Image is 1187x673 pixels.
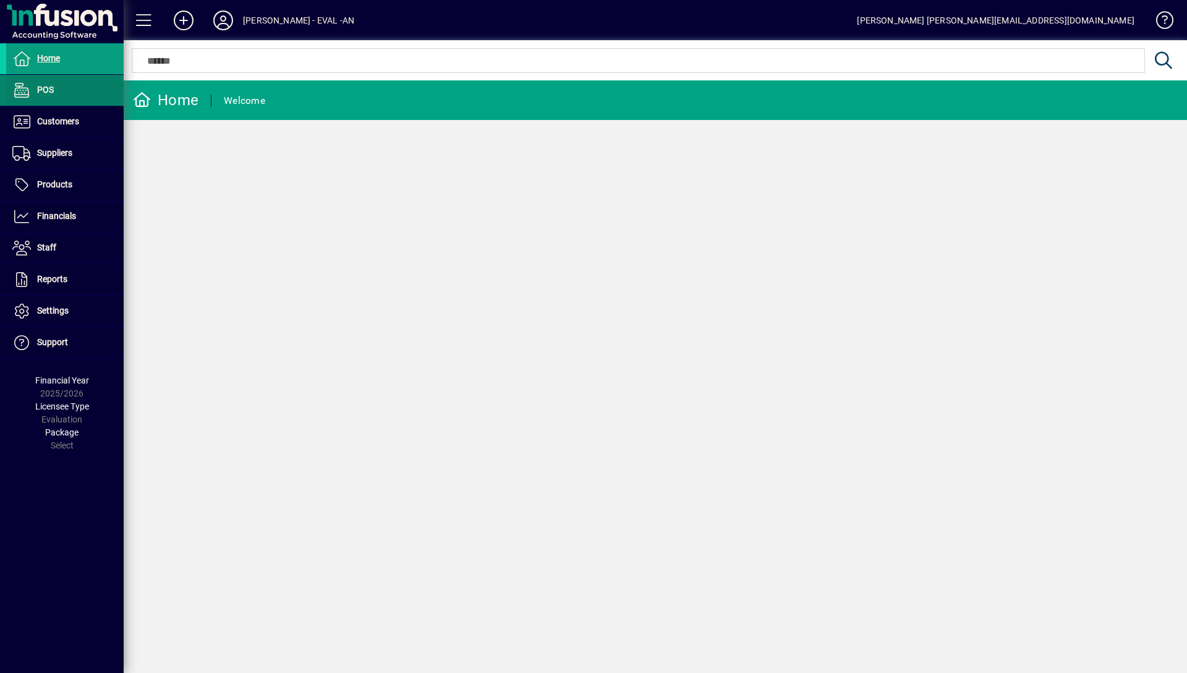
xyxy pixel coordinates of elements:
[133,90,198,110] div: Home
[37,306,69,315] span: Settings
[35,401,89,411] span: Licensee Type
[6,201,124,232] a: Financials
[37,211,76,221] span: Financials
[37,337,68,347] span: Support
[6,264,124,295] a: Reports
[37,116,79,126] span: Customers
[37,85,54,95] span: POS
[857,11,1134,30] div: [PERSON_NAME] [PERSON_NAME][EMAIL_ADDRESS][DOMAIN_NAME]
[203,9,243,32] button: Profile
[37,179,72,189] span: Products
[6,327,124,358] a: Support
[164,9,203,32] button: Add
[35,375,89,385] span: Financial Year
[1147,2,1172,43] a: Knowledge Base
[243,11,354,30] div: [PERSON_NAME] - EVAL -AN
[37,53,60,63] span: Home
[6,296,124,327] a: Settings
[6,169,124,200] a: Products
[6,106,124,137] a: Customers
[45,427,79,437] span: Package
[6,233,124,264] a: Staff
[6,75,124,106] a: POS
[224,91,265,111] div: Welcome
[37,274,67,284] span: Reports
[6,138,124,169] a: Suppliers
[37,242,56,252] span: Staff
[37,148,72,158] span: Suppliers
